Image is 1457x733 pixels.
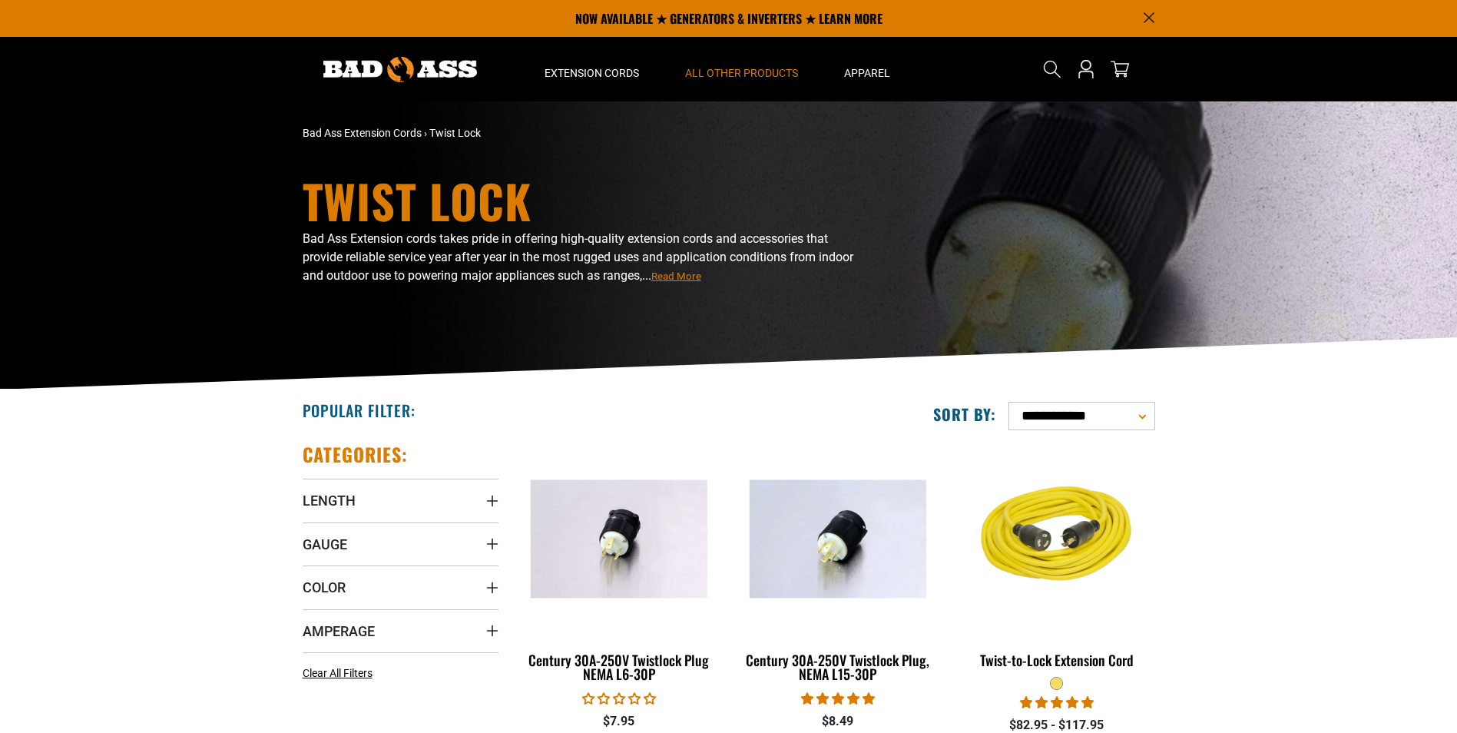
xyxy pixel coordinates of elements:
h2: Popular Filter: [303,400,416,420]
div: Twist-to-Lock Extension Cord [959,653,1154,667]
span: Color [303,579,346,596]
h1: Twist Lock [303,177,863,224]
h2: Categories: [303,443,409,466]
summary: All Other Products [662,37,821,101]
span: Apparel [844,66,890,80]
span: Read More [651,270,701,282]
div: $7.95 [522,712,717,731]
div: Century 30A-250V Twistlock Plug, NEMA L15-30P [740,653,935,681]
span: Extension Cords [545,66,639,80]
span: 5.00 stars [801,692,875,706]
span: Amperage [303,622,375,640]
a: Century 30A-250V Twistlock Plug NEMA L6-30P Century 30A-250V Twistlock Plug NEMA L6-30P [522,443,717,690]
span: Length [303,492,356,509]
summary: Gauge [303,522,498,566]
span: Clear All Filters [303,667,373,679]
span: › [424,127,427,139]
span: 0.00 stars [582,692,656,706]
span: Twist Lock [429,127,481,139]
summary: Search [1040,57,1065,81]
img: Bad Ass Extension Cords [323,57,477,82]
a: Century 30A-250V Twistlock Plug, NEMA L15-30P Century 30A-250V Twistlock Plug, NEMA L15-30P [740,443,935,690]
label: Sort by: [933,404,996,424]
summary: Color [303,566,498,609]
span: All Other Products [685,66,798,80]
summary: Length [303,479,498,522]
span: Gauge [303,536,347,553]
img: yellow [960,450,1154,627]
div: $8.49 [740,712,935,731]
summary: Amperage [303,609,498,652]
span: 5.00 stars [1020,695,1094,710]
a: Bad Ass Extension Cords [303,127,422,139]
img: Century 30A-250V Twistlock Plug, NEMA L15-30P [741,479,935,598]
div: Century 30A-250V Twistlock Plug NEMA L6-30P [522,653,717,681]
a: Clear All Filters [303,665,379,682]
img: Century 30A-250V Twistlock Plug NEMA L6-30P [522,479,716,598]
summary: Extension Cords [522,37,662,101]
nav: breadcrumbs [303,125,863,141]
p: Bad Ass Extension cords takes pride in offering high-quality extension cords and accessories that... [303,230,863,285]
summary: Apparel [821,37,913,101]
a: yellow Twist-to-Lock Extension Cord [959,443,1154,676]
